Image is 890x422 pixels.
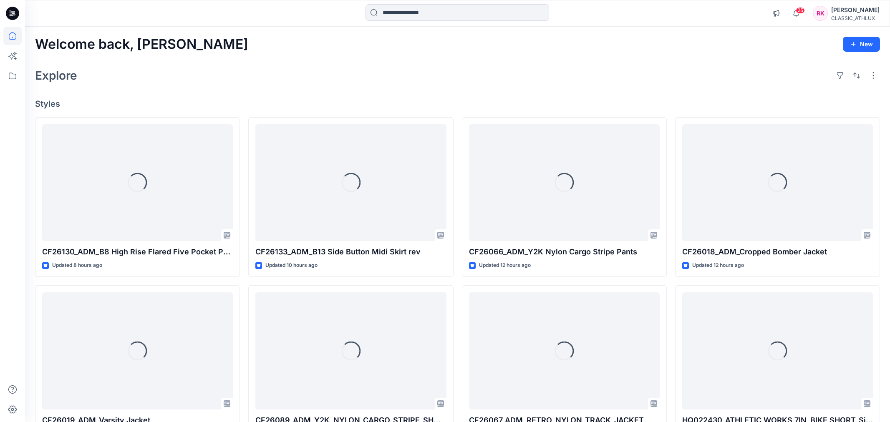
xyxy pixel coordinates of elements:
h2: Welcome back, [PERSON_NAME] [35,37,248,52]
p: CF26133_ADM_B13 Side Button Midi Skirt rev [255,246,446,258]
p: CF26066_ADM_Y2K Nylon Cargo Stripe Pants [469,246,660,258]
p: Updated 8 hours ago [52,261,102,270]
p: Updated 10 hours ago [265,261,318,270]
div: [PERSON_NAME] [831,5,880,15]
p: CF26018_ADM_Cropped Bomber Jacket [682,246,873,258]
p: Updated 12 hours ago [479,261,531,270]
span: 25 [796,7,805,14]
div: CLASSIC_ATHLUX [831,15,880,21]
h4: Styles [35,99,880,109]
p: CF26130_ADM_B8 High Rise Flared Five Pocket Pants [42,246,233,258]
button: New [843,37,880,52]
h2: Explore [35,69,77,82]
p: Updated 12 hours ago [692,261,744,270]
div: RK [813,6,828,21]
